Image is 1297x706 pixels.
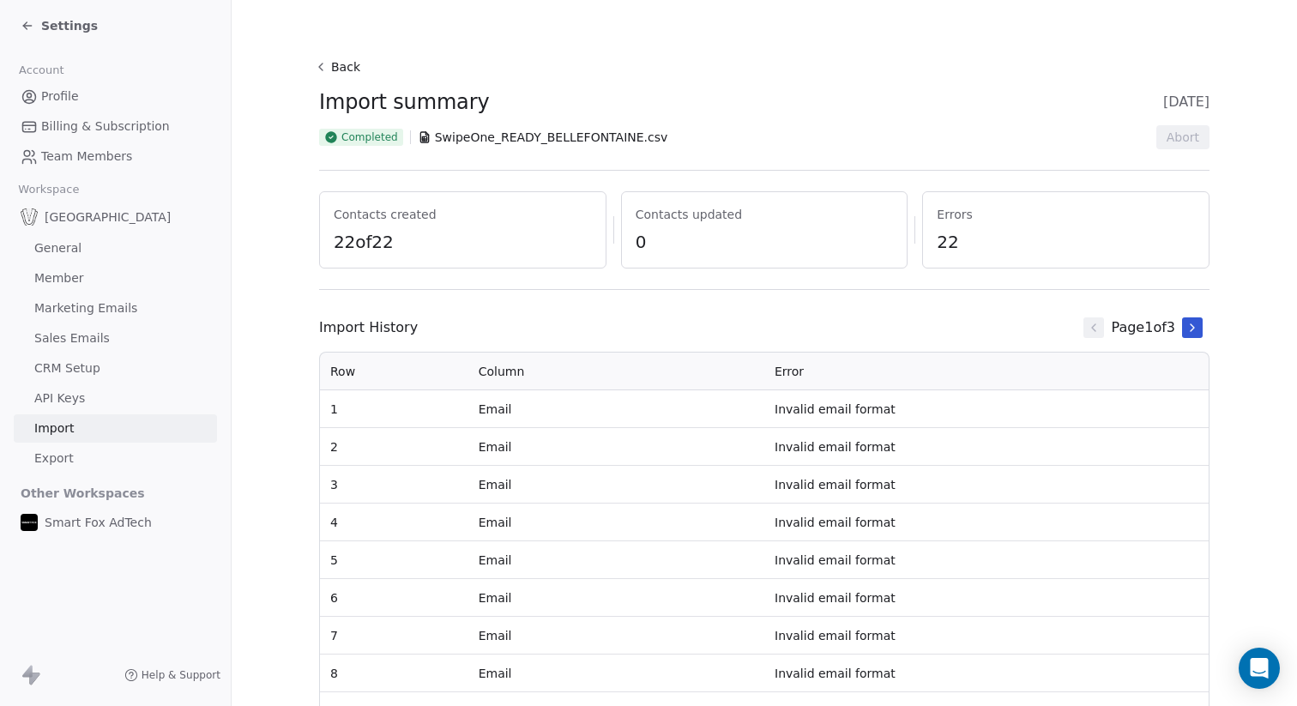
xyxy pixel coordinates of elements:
td: Invalid email format [764,466,1209,504]
td: 1 [320,390,468,428]
td: Email [468,541,764,579]
span: 22 [937,230,1195,254]
img: Logo%20500x500%20%20px.jpeg [21,514,38,531]
span: Completed [341,130,398,144]
td: Invalid email format [764,579,1209,617]
td: Email [468,617,764,655]
td: Invalid email format [764,617,1209,655]
span: Import History [319,317,418,338]
span: Sales Emails [34,329,110,347]
a: Profile [14,82,217,111]
a: Member [14,264,217,293]
div: Open Intercom Messenger [1239,648,1280,689]
td: 5 [320,541,468,579]
button: Back [312,51,367,82]
span: Contacts created [334,206,592,223]
a: Sales Emails [14,324,217,353]
td: Invalid email format [764,655,1209,692]
span: [GEOGRAPHIC_DATA] [45,208,171,226]
td: Email [468,504,764,541]
a: Export [14,444,217,473]
span: Help & Support [142,668,220,682]
a: Team Members [14,142,217,171]
a: General [14,234,217,262]
td: Invalid email format [764,504,1209,541]
td: Invalid email format [764,390,1209,428]
td: 7 [320,617,468,655]
span: Smart Fox AdTech [45,514,152,531]
span: 0 [636,230,894,254]
a: Settings [21,17,98,34]
a: Import [14,414,217,443]
span: Member [34,269,84,287]
span: Team Members [41,148,132,166]
span: Export [34,450,74,468]
span: 22 of 22 [334,230,592,254]
span: Import [34,419,74,437]
td: 3 [320,466,468,504]
span: Account [11,57,71,83]
td: Email [468,655,764,692]
span: [DATE] [1163,92,1210,112]
span: General [34,239,81,257]
td: Invalid email format [764,541,1209,579]
a: Billing & Subscription [14,112,217,141]
td: Email [468,428,764,466]
a: Marketing Emails [14,294,217,323]
td: Invalid email format [764,428,1209,466]
span: Row [330,365,355,378]
td: Email [468,390,764,428]
span: Settings [41,17,98,34]
span: Column [479,365,525,378]
span: Import summary [319,89,489,115]
span: Profile [41,87,79,106]
span: Errors [937,206,1195,223]
td: 4 [320,504,468,541]
span: Page 1 of 3 [1111,317,1175,338]
td: 6 [320,579,468,617]
span: Other Workspaces [14,480,152,507]
button: Abort [1156,125,1210,149]
img: Logo_Bellefontaine_Black.png [21,208,38,226]
a: CRM Setup [14,354,217,383]
td: 8 [320,655,468,692]
span: Workspace [11,177,87,202]
a: Help & Support [124,668,220,682]
span: CRM Setup [34,359,100,377]
span: Marketing Emails [34,299,137,317]
td: Email [468,466,764,504]
span: API Keys [34,389,85,407]
span: Contacts updated [636,206,894,223]
span: Billing & Subscription [41,118,170,136]
td: Email [468,579,764,617]
span: SwipeOne_READY_BELLEFONTAINE.csv [435,129,668,146]
span: Error [775,365,804,378]
a: API Keys [14,384,217,413]
td: 2 [320,428,468,466]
